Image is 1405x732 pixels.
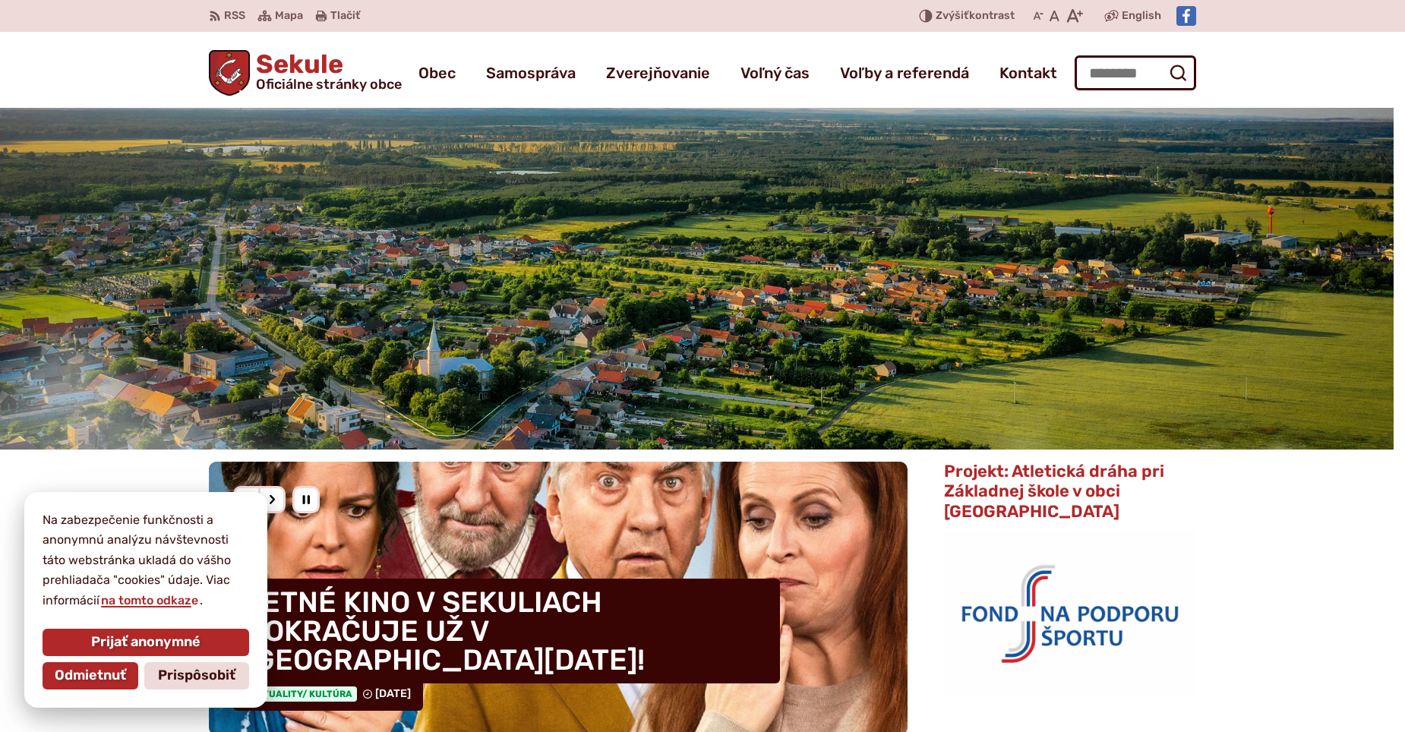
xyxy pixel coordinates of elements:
a: Zverejňovanie [606,52,710,94]
img: logo_fnps.png [944,530,1196,694]
p: Na zabezpečenie funkčnosti a anonymnú analýzu návštevnosti táto webstránka ukladá do vášho prehli... [43,510,249,611]
a: Voľný čas [740,52,810,94]
a: Voľby a referendá [840,52,969,94]
a: Obec [418,52,456,94]
span: English [1122,7,1161,25]
button: Prispôsobiť [144,662,249,689]
span: Zvýšiť [936,9,969,22]
a: Logo Sekule, prejsť na domovskú stránku. [209,50,402,96]
span: Odmietnuť [55,667,126,684]
span: [DATE] [375,687,411,700]
span: / Kultúra [302,689,352,699]
div: Predošlý slajd [233,486,260,513]
span: RSS [224,7,245,25]
span: Tlačiť [330,10,360,23]
img: Prejsť na Facebook stránku [1176,6,1196,26]
span: Projekt: Atletická dráha pri Základnej škole v obci [GEOGRAPHIC_DATA] [944,461,1164,522]
span: Mapa [275,7,303,25]
img: Prejsť na domovskú stránku [209,50,250,96]
a: Kontakt [999,52,1057,94]
span: Prijať anonymné [91,634,200,651]
span: Prispôsobiť [158,667,235,684]
button: Odmietnuť [43,662,138,689]
button: Prijať anonymné [43,629,249,656]
div: Nasledujúci slajd [258,486,286,513]
a: English [1119,7,1164,25]
span: Aktuality [245,686,357,702]
div: Pozastaviť pohyb slajdera [292,486,320,513]
a: Samospráva [486,52,576,94]
span: kontrast [936,10,1015,23]
h4: LETNÉ KINO V SEKULIACH POKRAČUJE UŽ V [GEOGRAPHIC_DATA][DATE]! [233,579,780,683]
span: Oficiálne stránky obce [256,77,402,91]
h1: Sekule [250,52,402,91]
a: na tomto odkaze [99,593,200,607]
